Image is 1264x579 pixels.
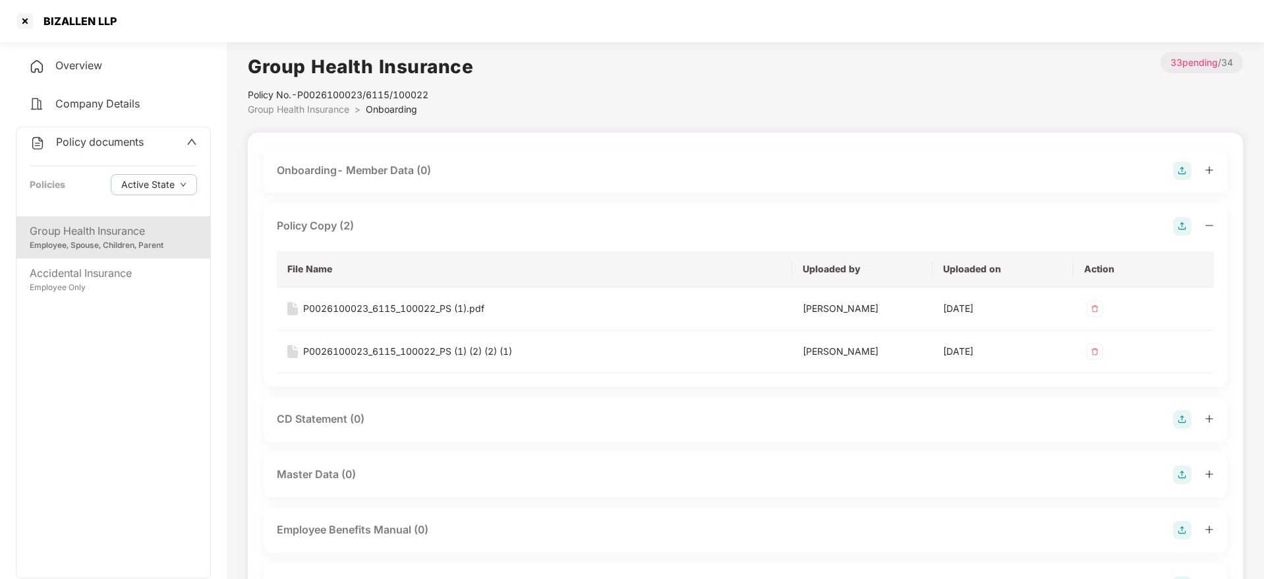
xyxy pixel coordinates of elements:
div: CD Statement (0) [277,411,364,427]
img: svg+xml;base64,PHN2ZyB4bWxucz0iaHR0cDovL3d3dy53My5vcmcvMjAwMC9zdmciIHdpZHRoPSIxNiIgaGVpZ2h0PSIyMC... [287,302,298,315]
h1: Group Health Insurance [248,52,473,81]
span: Company Details [55,97,140,110]
div: Employee Only [30,282,197,294]
div: BIZALLEN LLP [36,15,117,28]
span: plus [1205,525,1214,534]
span: plus [1205,470,1214,479]
img: svg+xml;base64,PHN2ZyB4bWxucz0iaHR0cDovL3d3dy53My5vcmcvMjAwMC9zdmciIHdpZHRoPSIyOCIgaGVpZ2h0PSIyOC... [1173,466,1192,484]
img: svg+xml;base64,PHN2ZyB4bWxucz0iaHR0cDovL3d3dy53My5vcmcvMjAwMC9zdmciIHdpZHRoPSIyOCIgaGVpZ2h0PSIyOC... [1173,521,1192,539]
span: Active State [121,177,175,192]
div: [DATE] [943,344,1062,359]
div: [PERSON_NAME] [803,301,922,316]
div: Policies [30,177,65,192]
span: 33 pending [1170,57,1218,68]
span: Policy documents [56,135,144,148]
th: File Name [277,251,792,288]
th: Uploaded by [792,251,933,288]
img: svg+xml;base64,PHN2ZyB4bWxucz0iaHR0cDovL3d3dy53My5vcmcvMjAwMC9zdmciIHdpZHRoPSIzMiIgaGVpZ2h0PSIzMi... [1084,298,1105,319]
div: Employee, Spouse, Children, Parent [30,239,197,252]
div: Group Health Insurance [30,223,197,239]
span: Group Health Insurance [248,104,349,115]
img: svg+xml;base64,PHN2ZyB4bWxucz0iaHR0cDovL3d3dy53My5vcmcvMjAwMC9zdmciIHdpZHRoPSIyNCIgaGVpZ2h0PSIyNC... [30,135,45,151]
span: minus [1205,221,1214,230]
img: svg+xml;base64,PHN2ZyB4bWxucz0iaHR0cDovL3d3dy53My5vcmcvMjAwMC9zdmciIHdpZHRoPSIyNCIgaGVpZ2h0PSIyNC... [29,59,45,75]
span: Overview [55,59,102,72]
div: P0026100023_6115_100022_PS (1).pdf [303,301,484,316]
div: Onboarding- Member Data (0) [277,162,431,179]
img: svg+xml;base64,PHN2ZyB4bWxucz0iaHR0cDovL3d3dy53My5vcmcvMjAwMC9zdmciIHdpZHRoPSIyNCIgaGVpZ2h0PSIyNC... [29,96,45,112]
img: svg+xml;base64,PHN2ZyB4bWxucz0iaHR0cDovL3d3dy53My5vcmcvMjAwMC9zdmciIHdpZHRoPSIyOCIgaGVpZ2h0PSIyOC... [1173,162,1192,180]
div: Policy No.- P0026100023/6115/100022 [248,88,473,102]
div: [DATE] [943,301,1062,316]
button: Active Statedown [111,174,197,195]
span: Onboarding [366,104,417,115]
img: svg+xml;base64,PHN2ZyB4bWxucz0iaHR0cDovL3d3dy53My5vcmcvMjAwMC9zdmciIHdpZHRoPSIxNiIgaGVpZ2h0PSIyMC... [287,345,298,358]
img: svg+xml;base64,PHN2ZyB4bWxucz0iaHR0cDovL3d3dy53My5vcmcvMjAwMC9zdmciIHdpZHRoPSIyOCIgaGVpZ2h0PSIyOC... [1173,217,1192,235]
div: [PERSON_NAME] [803,344,922,359]
span: > [355,104,360,115]
span: plus [1205,166,1214,175]
span: up [187,137,197,147]
th: Uploaded on [933,251,1073,288]
img: svg+xml;base64,PHN2ZyB4bWxucz0iaHR0cDovL3d3dy53My5vcmcvMjAwMC9zdmciIHdpZHRoPSIyOCIgaGVpZ2h0PSIyOC... [1173,410,1192,429]
div: Employee Benefits Manual (0) [277,522,428,538]
div: Master Data (0) [277,466,356,483]
p: / 34 [1161,52,1243,73]
th: Action [1074,251,1214,288]
img: svg+xml;base64,PHN2ZyB4bWxucz0iaHR0cDovL3d3dy53My5vcmcvMjAwMC9zdmciIHdpZHRoPSIzMiIgaGVpZ2h0PSIzMi... [1084,341,1105,362]
div: Accidental Insurance [30,265,197,282]
div: P0026100023_6115_100022_PS (1) (2) (2) (1) [303,344,512,359]
span: down [180,181,187,189]
span: plus [1205,414,1214,423]
div: Policy Copy (2) [277,218,354,234]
